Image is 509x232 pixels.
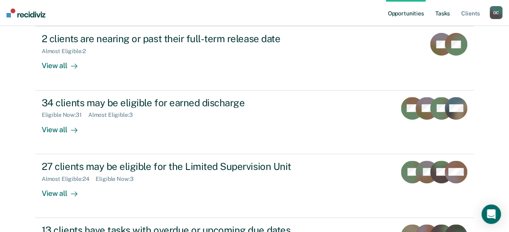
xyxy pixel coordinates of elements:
div: Almost Eligible : 3 [88,112,139,118]
img: Recidiviz [6,9,45,17]
div: View all [42,55,87,71]
div: Eligible Now : 3 [96,176,140,183]
div: Almost Eligible : 24 [42,176,96,183]
a: 34 clients may be eligible for earned dischargeEligible Now:31Almost Eligible:3View all [35,90,474,154]
div: Almost Eligible : 2 [42,48,92,55]
div: 34 clients may be eligible for earned discharge [42,97,326,109]
div: O C [490,6,503,19]
a: 27 clients may be eligible for the Limited Supervision UnitAlmost Eligible:24Eligible Now:3View all [35,154,474,218]
div: Eligible Now : 31 [42,112,88,118]
button: OC [490,6,503,19]
a: 2 clients are nearing or past their full-term release dateAlmost Eligible:2View all [35,26,474,90]
div: 2 clients are nearing or past their full-term release date [42,33,326,45]
div: Open Intercom Messenger [481,204,501,224]
div: 27 clients may be eligible for the Limited Supervision Unit [42,161,326,172]
div: View all [42,182,87,198]
div: View all [42,118,87,134]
